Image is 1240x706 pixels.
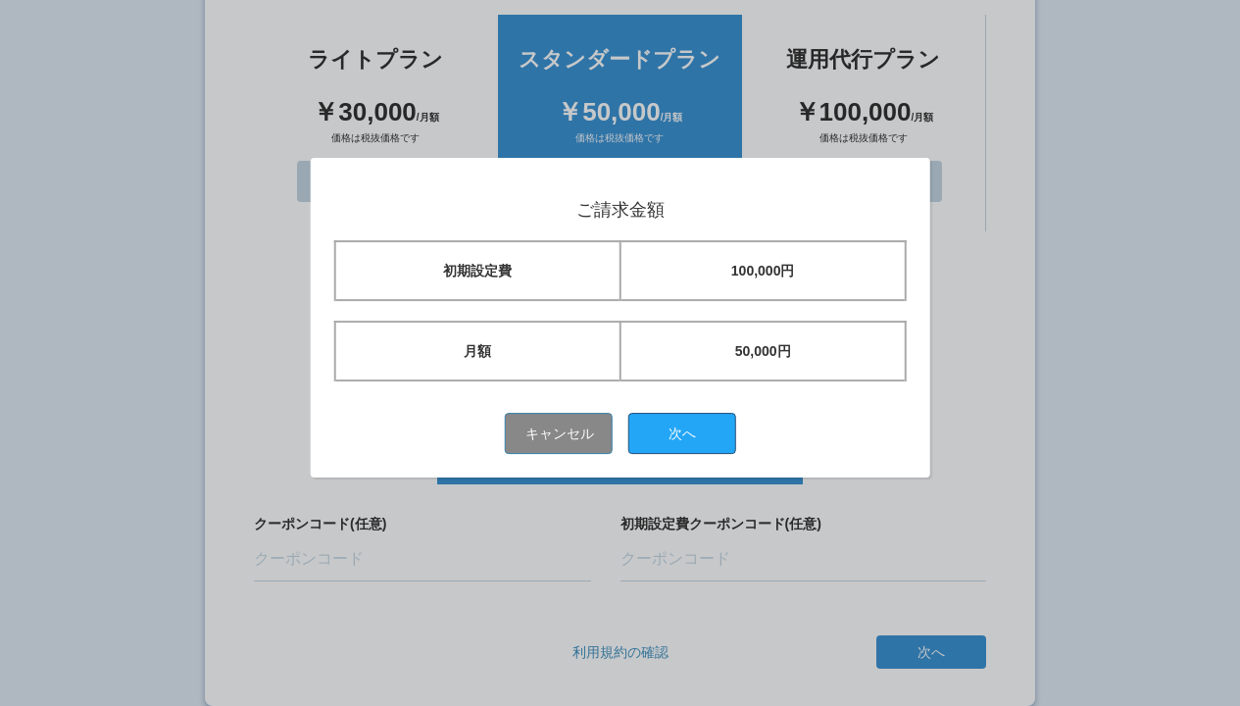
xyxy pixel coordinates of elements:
td: 100,000円 [620,241,906,300]
td: 月額 [334,322,620,380]
button: 次へ [628,413,736,454]
h1: ご請求金額 [333,201,907,221]
button: キャンセル [505,413,613,454]
td: 50,000円 [620,322,906,380]
td: 初期設定費 [334,241,620,300]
